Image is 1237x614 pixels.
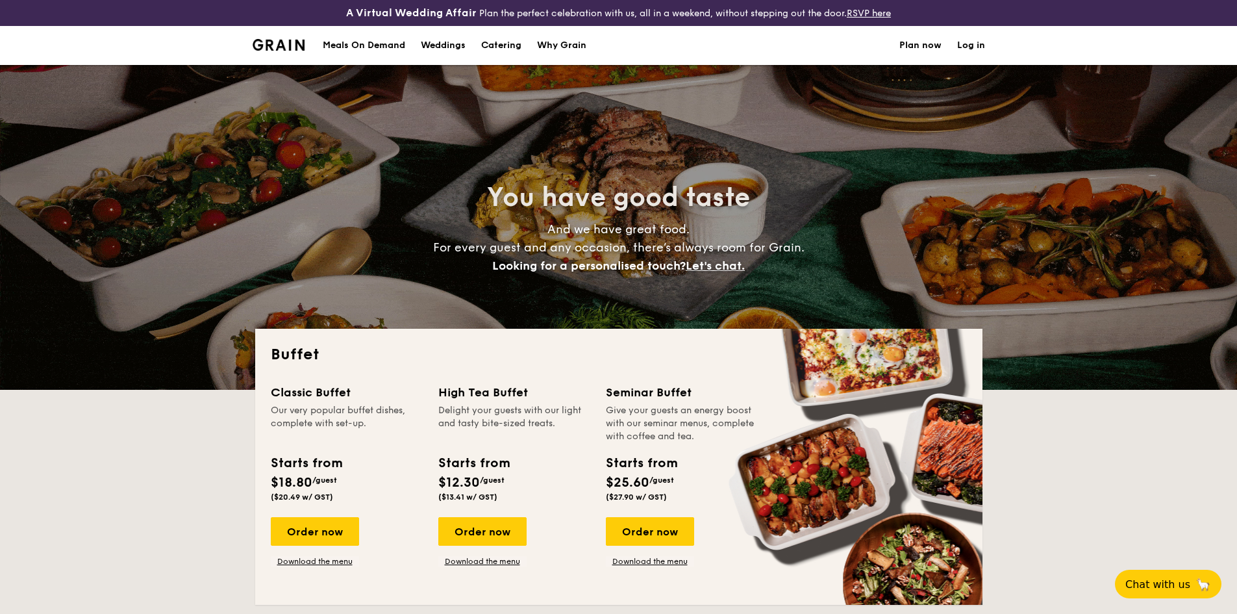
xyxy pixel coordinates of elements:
[271,383,423,402] div: Classic Buffet
[606,404,758,443] div: Give your guests an energy boost with our seminar menus, complete with coffee and tea.
[312,476,337,485] span: /guest
[606,556,694,567] a: Download the menu
[253,39,305,51] img: Grain
[480,476,505,485] span: /guest
[473,26,529,65] a: Catering
[438,383,590,402] div: High Tea Buffet
[315,26,413,65] a: Meals On Demand
[413,26,473,65] a: Weddings
[438,517,527,546] div: Order now
[421,26,466,65] div: Weddings
[271,404,423,443] div: Our very popular buffet dishes, complete with set-up.
[346,5,477,21] h4: A Virtual Wedding Affair
[481,26,521,65] h1: Catering
[271,344,967,365] h2: Buffet
[271,475,312,491] span: $18.80
[957,26,985,65] a: Log in
[606,454,677,473] div: Starts from
[899,26,942,65] a: Plan now
[438,454,509,473] div: Starts from
[438,404,590,443] div: Delight your guests with our light and tasty bite-sized treats.
[649,476,674,485] span: /guest
[537,26,586,65] div: Why Grain
[271,454,342,473] div: Starts from
[606,383,758,402] div: Seminar Buffet
[438,475,480,491] span: $12.30
[245,5,993,21] div: Plan the perfect celebration with us, all in a weekend, without stepping out the door.
[606,475,649,491] span: $25.60
[253,39,305,51] a: Logotype
[271,517,359,546] div: Order now
[606,517,694,546] div: Order now
[686,259,745,273] span: Let's chat.
[271,492,333,502] span: ($20.49 w/ GST)
[529,26,594,65] a: Why Grain
[438,556,527,567] a: Download the menu
[271,556,359,567] a: Download the menu
[847,8,891,19] a: RSVP here
[323,26,405,65] div: Meals On Demand
[1195,577,1211,592] span: 🦙
[1115,570,1221,598] button: Chat with us🦙
[438,492,497,502] span: ($13.41 w/ GST)
[606,492,667,502] span: ($27.90 w/ GST)
[1125,578,1190,591] span: Chat with us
